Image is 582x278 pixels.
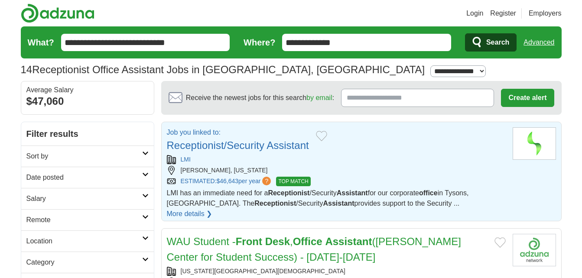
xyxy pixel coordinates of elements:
[419,189,438,197] strong: office
[167,189,469,207] span: LMI has an immediate need for a /Security for our corporate in Tysons, [GEOGRAPHIC_DATA]. The /Se...
[21,252,154,273] a: Category
[181,177,273,186] a: ESTIMATED:$46,643per year?
[529,8,562,19] a: Employers
[268,189,309,197] strong: Receptionist
[26,236,142,246] h2: Location
[167,236,461,263] a: WAU Student -Front Desk,Office Assistant([PERSON_NAME] Center for Student Success) - [DATE]-[DATE]
[26,172,142,183] h2: Date posted
[244,36,275,49] label: Where?
[26,215,142,225] h2: Remote
[21,145,154,167] a: Sort by
[21,64,425,75] h1: Receptionist Office Assistant Jobs in [GEOGRAPHIC_DATA], [GEOGRAPHIC_DATA]
[316,131,327,141] button: Add to favorite jobs
[21,62,33,78] span: 14
[513,127,556,160] img: LMI Aerospace logo
[186,93,334,103] span: Receive the newest jobs for this search :
[501,89,554,107] button: Create alert
[167,209,212,219] a: More details ❯
[167,267,506,276] div: [US_STATE][GEOGRAPHIC_DATA][DEMOGRAPHIC_DATA]
[254,200,296,207] strong: Receptionist
[236,236,262,247] strong: Front
[265,236,290,247] strong: Desk
[21,230,154,252] a: Location
[26,151,142,162] h2: Sort by
[306,94,332,101] a: by email
[167,139,309,151] a: Receptionist/Security Assistant
[26,257,142,268] h2: Category
[323,200,354,207] strong: Assistant
[466,8,483,19] a: Login
[21,122,154,145] h2: Filter results
[167,127,309,138] p: Job you linked to:
[26,194,142,204] h2: Salary
[26,94,149,109] div: $47,060
[181,156,191,163] a: LMI
[167,166,506,175] div: [PERSON_NAME], [US_STATE]
[21,167,154,188] a: Date posted
[28,36,54,49] label: What?
[494,237,506,248] button: Add to favorite jobs
[216,178,238,184] span: $46,643
[293,236,322,247] strong: Office
[21,209,154,230] a: Remote
[276,177,310,186] span: TOP MATCH
[490,8,516,19] a: Register
[486,34,509,51] span: Search
[21,3,94,23] img: Adzuna logo
[465,33,517,52] button: Search
[513,234,556,266] img: Company logo
[325,236,372,247] strong: Assistant
[337,189,368,197] strong: Assistant
[21,188,154,209] a: Salary
[26,87,149,94] div: Average Salary
[523,34,554,51] a: Advanced
[262,177,271,185] span: ?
